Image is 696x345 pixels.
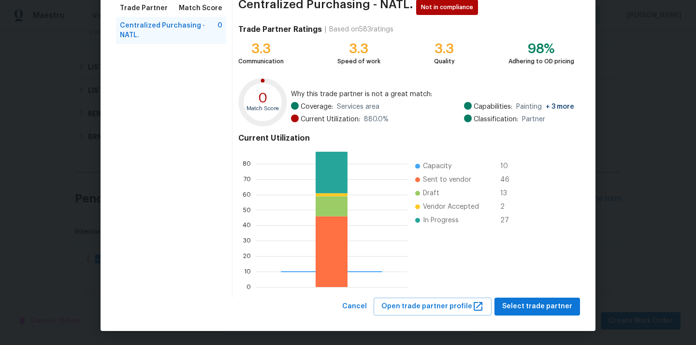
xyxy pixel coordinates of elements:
[423,175,471,185] span: Sent to vendor
[423,202,479,212] span: Vendor Accepted
[423,216,459,225] span: In Progress
[238,133,574,143] h4: Current Utilization
[243,222,251,228] text: 40
[508,44,574,54] div: 98%
[500,175,516,185] span: 46
[322,25,329,34] div: |
[120,21,217,40] span: Centralized Purchasing - NATL.
[502,301,572,313] span: Select trade partner
[342,301,367,313] span: Cancel
[337,57,380,66] div: Speed of work
[522,115,545,124] span: Partner
[508,57,574,66] div: Adhering to OD pricing
[217,21,222,40] span: 0
[301,115,360,124] span: Current Utilization:
[500,202,516,212] span: 2
[338,298,371,316] button: Cancel
[337,44,380,54] div: 3.3
[381,301,484,313] span: Open trade partner profile
[516,102,574,112] span: Painting
[258,91,268,105] text: 0
[494,298,580,316] button: Select trade partner
[244,176,251,182] text: 70
[238,44,284,54] div: 3.3
[434,57,455,66] div: Quality
[423,161,451,171] span: Capacity
[243,161,251,167] text: 80
[474,102,512,112] span: Capabilities:
[238,25,322,34] h4: Trade Partner Ratings
[120,3,168,13] span: Trade Partner
[246,106,279,111] text: Match Score
[301,102,333,112] span: Coverage:
[246,284,251,290] text: 0
[364,115,389,124] span: 880.0 %
[500,216,516,225] span: 27
[244,269,251,274] text: 10
[500,188,516,198] span: 13
[546,103,574,110] span: + 3 more
[423,188,439,198] span: Draft
[291,89,574,99] span: Why this trade partner is not a great match:
[500,161,516,171] span: 10
[329,25,393,34] div: Based on 583 ratings
[238,57,284,66] div: Communication
[243,253,251,259] text: 20
[179,3,222,13] span: Match Score
[337,102,379,112] span: Services area
[374,298,492,316] button: Open trade partner profile
[421,2,477,12] span: Not in compliance
[243,207,251,213] text: 50
[474,115,518,124] span: Classification:
[243,238,251,244] text: 30
[243,192,251,198] text: 60
[434,44,455,54] div: 3.3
